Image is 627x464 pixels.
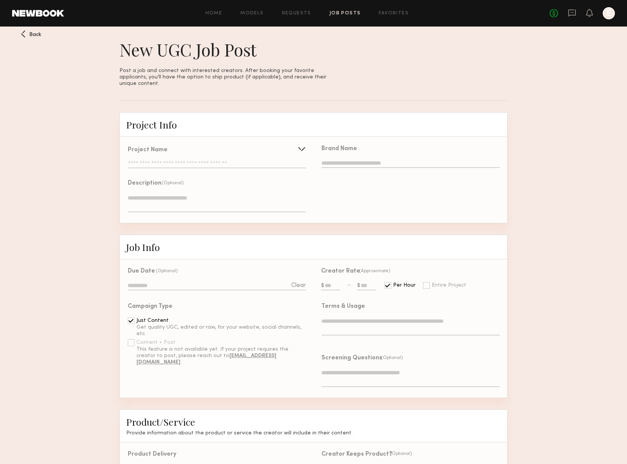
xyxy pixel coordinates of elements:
h3: Provide information about the product or service the creator will include in their content. [126,430,501,436]
a: Favorites [379,11,409,16]
a: Models [240,11,263,16]
div: Terms & Usage [321,304,365,310]
div: (Optional) [156,268,178,274]
div: Due Date [128,268,155,274]
b: [EMAIL_ADDRESS][DOMAIN_NAME] [136,353,276,365]
div: This feature is not available yet. If your project requires the creator to post, please reach out... [136,346,306,365]
div: Get quality UGC, edited or raw, for your website, social channels, etc. [136,324,306,337]
div: Project Name [128,147,168,153]
div: Screening Questions [321,355,382,361]
div: Creator Rate [321,268,360,274]
span: Project Info [126,118,177,131]
div: Creator Keeps Product? [321,451,392,458]
div: (Optional) [381,355,403,361]
h1: New UGC Job Post [119,38,329,61]
div: Product Delivery [128,451,176,458]
img: website_grey.svg [12,20,18,26]
a: Requests [282,11,311,16]
div: Content + Post [136,340,176,345]
a: E [603,7,615,19]
div: Keywords by Traffic [84,45,128,50]
div: Clear [291,282,306,289]
div: (Approximate) [359,268,390,274]
p: Post a job and connect with interested creators. After booking your favorite applicants, you’ll h... [119,67,329,87]
div: Description [128,180,161,187]
img: logo_orange.svg [12,12,18,18]
img: tab_keywords_by_traffic_grey.svg [75,44,82,50]
span: Job Info [126,241,160,253]
div: v 4.0.25 [21,12,37,18]
div: Just Content [136,318,169,323]
div: Entire Project [432,283,466,288]
img: tab_domain_overview_orange.svg [20,44,27,50]
a: Job Posts [329,11,361,16]
div: Brand Name [321,146,357,152]
span: Product/Service [126,415,195,428]
div: Domain: [DOMAIN_NAME] [20,20,83,26]
div: Per Hour [393,283,415,288]
div: Domain Overview [29,45,68,50]
div: (Optional) [390,451,412,456]
div: Campaign Type [128,304,172,310]
div: (Optional) [162,180,184,186]
a: Home [205,11,223,16]
span: Back [29,32,41,38]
